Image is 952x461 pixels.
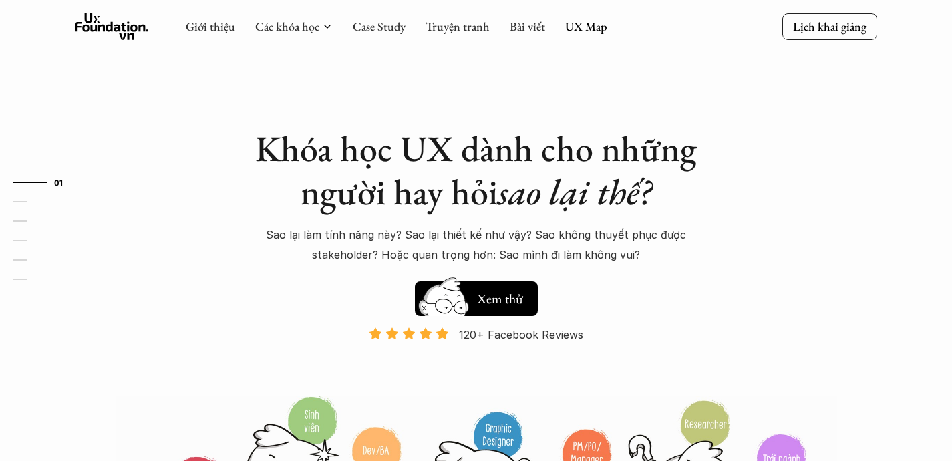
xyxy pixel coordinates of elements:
strong: 01 [54,177,63,186]
a: UX Map [565,19,607,34]
a: 01 [13,174,77,190]
p: 120+ Facebook Reviews [459,325,583,345]
p: Lịch khai giảng [793,19,866,34]
a: Giới thiệu [186,19,235,34]
em: sao lại thế? [498,168,651,215]
p: Sao lại làm tính năng này? Sao lại thiết kế như vậy? Sao không thuyết phục được stakeholder? Hoặc... [243,224,710,265]
a: Case Study [353,19,406,34]
a: Lịch khai giảng [782,13,877,39]
a: 120+ Facebook Reviews [357,327,595,394]
a: Bài viết [510,19,545,34]
h5: Xem thử [475,289,524,308]
h1: Khóa học UX dành cho những người hay hỏi [243,127,710,214]
a: Xem thử [415,275,538,316]
a: Các khóa học [255,19,319,34]
a: Truyện tranh [426,19,490,34]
